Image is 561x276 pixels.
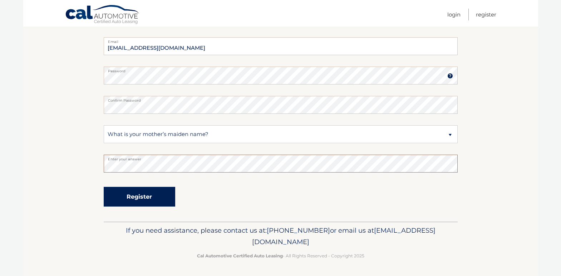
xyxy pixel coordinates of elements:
button: Register [104,187,175,207]
label: Email [104,37,458,43]
a: Cal Automotive [65,5,140,25]
img: tooltip.svg [447,73,453,79]
span: [PHONE_NUMBER] [267,226,330,234]
p: If you need assistance, please contact us at: or email us at [108,225,453,248]
a: Login [447,9,461,20]
label: Password [104,67,458,72]
span: [EMAIL_ADDRESS][DOMAIN_NAME] [252,226,435,246]
label: Enter your answer [104,155,458,160]
a: Register [476,9,496,20]
input: Email [104,37,458,55]
p: - All Rights Reserved - Copyright 2025 [108,252,453,260]
label: Confirm Password [104,96,458,102]
strong: Cal Automotive Certified Auto Leasing [197,253,283,258]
